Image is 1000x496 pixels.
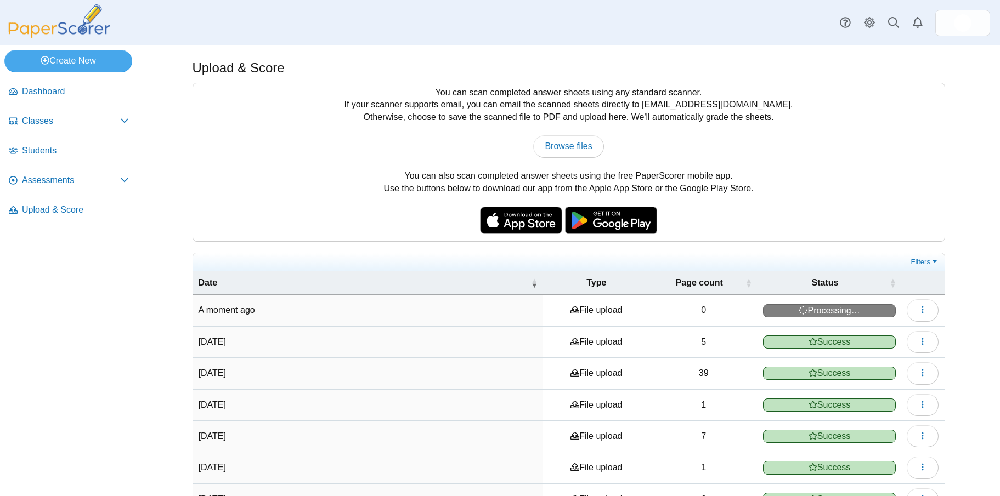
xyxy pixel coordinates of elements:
div: You can scan completed answer sheets using any standard scanner. If your scanner supports email, ... [193,83,945,241]
span: Page count [656,277,743,289]
time: Jun 17, 2025 at 11:42 AM [199,400,226,409]
time: Sep 22, 2025 at 3:57 PM [199,337,226,346]
time: Sep 11, 2025 at 12:56 PM [199,368,226,378]
span: Classes [22,115,120,127]
span: Upload & Score [22,204,129,216]
td: File upload [543,327,650,358]
img: PaperScorer [4,4,114,38]
span: Page count : Activate to sort [745,277,752,288]
time: Jun 17, 2025 at 10:55 AM [199,431,226,441]
h1: Upload & Score [193,59,285,77]
span: Success [763,367,896,380]
td: File upload [543,390,650,421]
a: Upload & Score [4,197,133,224]
span: John Merle [954,14,971,32]
img: apple-store-badge.svg [480,207,562,234]
a: Assessments [4,168,133,194]
td: File upload [543,358,650,389]
span: Status : Activate to sort [889,277,896,288]
td: File upload [543,421,650,452]
a: Classes [4,109,133,135]
td: 0 [650,295,758,326]
a: Create New [4,50,132,72]
td: 1 [650,452,758,483]
a: ps.WOjabKFp3inL8Uyd [935,10,990,36]
span: Date : Activate to remove sorting [531,277,538,288]
a: Dashboard [4,79,133,105]
a: Filters [908,256,942,267]
td: 7 [650,421,758,452]
a: Alerts [906,11,930,35]
span: Processing… [763,304,896,317]
span: Date [199,277,529,289]
img: google-play-badge.png [565,207,657,234]
a: PaperScorer [4,30,114,39]
time: Jun 16, 2025 at 12:51 PM [199,463,226,472]
td: 1 [650,390,758,421]
span: Success [763,335,896,349]
span: Students [22,145,129,157]
td: File upload [543,295,650,326]
span: Assessments [22,174,120,186]
span: Browse files [545,141,592,151]
a: Browse files [533,135,603,157]
td: 5 [650,327,758,358]
td: File upload [543,452,650,483]
img: ps.WOjabKFp3inL8Uyd [954,14,971,32]
span: Success [763,430,896,443]
a: Students [4,138,133,164]
span: Status [763,277,888,289]
span: Dashboard [22,85,129,98]
span: Success [763,398,896,412]
span: Success [763,461,896,474]
span: Type [549,277,645,289]
td: 39 [650,358,758,389]
time: Oct 14, 2025 at 12:57 PM [199,305,255,315]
